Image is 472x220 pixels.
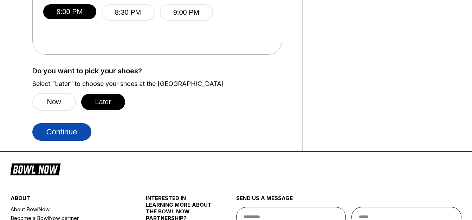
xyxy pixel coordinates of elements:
[32,67,292,75] label: Do you want to pick your shoes?
[236,195,462,207] div: send us a message
[11,195,123,205] div: about
[32,123,91,141] button: Continue
[81,94,125,110] button: Later
[102,4,155,21] button: 8:30 PM
[43,4,96,19] button: 8:00 PM
[11,205,123,214] a: About BowlNow
[32,80,292,88] label: Select “Later” to choose your shoes at the [GEOGRAPHIC_DATA]
[160,4,213,21] button: 9:00 PM
[32,93,76,111] button: Now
